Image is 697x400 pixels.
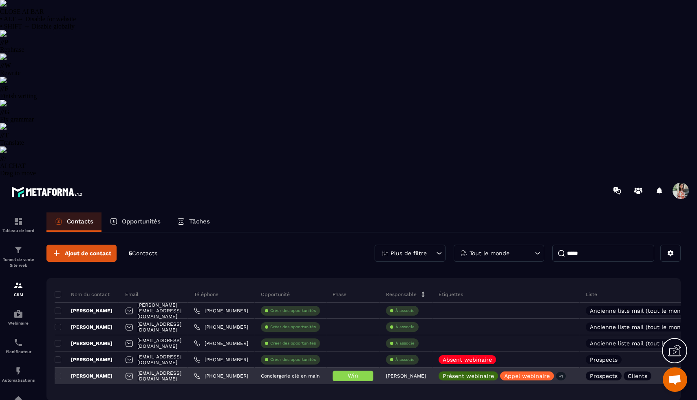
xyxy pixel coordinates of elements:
p: Présent webinaire [443,373,494,379]
img: formation [13,245,23,255]
p: À associe [395,324,415,330]
p: Créer des opportunités [270,357,316,362]
p: Ancienne liste mail (tout le monde) [590,308,689,314]
p: À associe [395,340,415,346]
p: Ancienne liste mail (tout le monde) [590,340,689,346]
p: Ancienne liste mail (tout le monde) [590,324,689,330]
p: Phase [333,291,346,298]
p: Créer des opportunités [270,308,316,314]
p: Tâches [189,218,210,225]
p: Prospects [590,373,618,379]
p: Prospects [590,357,618,362]
a: Contacts [46,212,101,232]
a: [PHONE_NUMBER] [194,324,248,330]
p: Clients [628,373,647,379]
p: Planificateur [2,349,35,354]
p: Conciergerie clé en main [261,373,320,379]
p: 5 [129,250,157,257]
p: Plus de filtre [390,250,427,256]
a: [PHONE_NUMBER] [194,340,248,347]
a: [PHONE_NUMBER] [194,373,248,379]
p: CRM [2,292,35,297]
button: Ajout de contact [46,245,117,262]
p: [PERSON_NAME] [55,324,112,330]
p: Tunnel de vente Site web [2,257,35,268]
p: [PERSON_NAME] [55,356,112,363]
p: Absent webinaire [443,357,492,362]
p: Email [125,291,139,298]
a: Opportunités [101,212,169,232]
p: [PERSON_NAME] [55,340,112,347]
a: formationformationTunnel de vente Site web [2,239,35,274]
a: Tâches [169,212,218,232]
a: automationsautomationsWebinaire [2,303,35,331]
p: Contacts [67,218,93,225]
a: [PHONE_NUMBER] [194,356,248,363]
a: automationsautomationsAutomatisations [2,360,35,389]
p: Tableau de bord [2,228,35,233]
p: Responsable [386,291,417,298]
img: formation [13,217,23,226]
p: Opportunités [122,218,161,225]
a: formationformationCRM [2,274,35,303]
img: automations [13,366,23,376]
img: logo [11,184,85,199]
p: À associe [395,308,415,314]
p: [PERSON_NAME] [386,373,426,379]
p: Opportunité [261,291,290,298]
span: Contacts [132,250,157,256]
a: schedulerschedulerPlanificateur [2,331,35,360]
span: Win [348,372,358,379]
p: Étiquettes [439,291,463,298]
a: formationformationTableau de bord [2,210,35,239]
p: Webinaire [2,321,35,325]
p: À associe [395,357,415,362]
p: Automatisations [2,378,35,382]
p: Tout le monde [470,250,510,256]
img: formation [13,281,23,290]
p: Liste [586,291,597,298]
p: Nom du contact [55,291,110,298]
p: Créer des opportunités [270,324,316,330]
p: Créer des opportunités [270,340,316,346]
p: Appel webinaire [504,373,550,379]
img: automations [13,309,23,319]
img: scheduler [13,338,23,347]
p: Téléphone [194,291,218,298]
p: +1 [556,372,566,380]
a: [PHONE_NUMBER] [194,307,248,314]
p: [PERSON_NAME] [55,307,112,314]
span: Ajout de contact [65,249,111,257]
p: [PERSON_NAME] [55,373,112,379]
div: Ouvrir le chat [663,367,687,392]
